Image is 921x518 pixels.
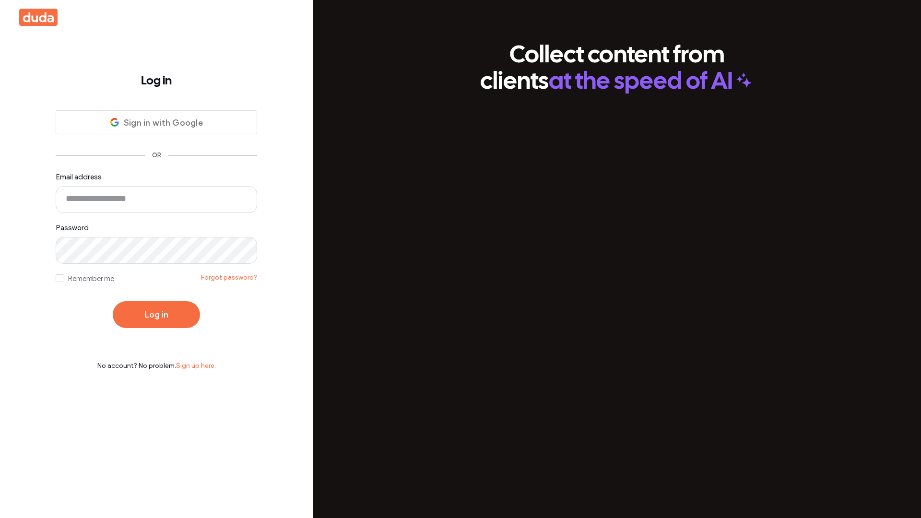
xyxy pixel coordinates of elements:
button: Log in [113,301,200,328]
span: at the speed of AI [549,69,733,95]
input: Password [56,237,257,264]
label: Remember me [56,273,114,284]
div: OR [145,152,169,159]
label: Password [56,222,257,264]
div: No account? No problem. [56,362,257,370]
label: Email address [56,171,257,213]
input: Email address [56,186,257,213]
a: Sign up here. [176,362,216,370]
a: Sign in with Google [56,110,257,134]
h1: Log in [56,72,257,91]
a: Forgot password? [201,272,257,283]
div: Collect content from clients [475,43,758,95]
